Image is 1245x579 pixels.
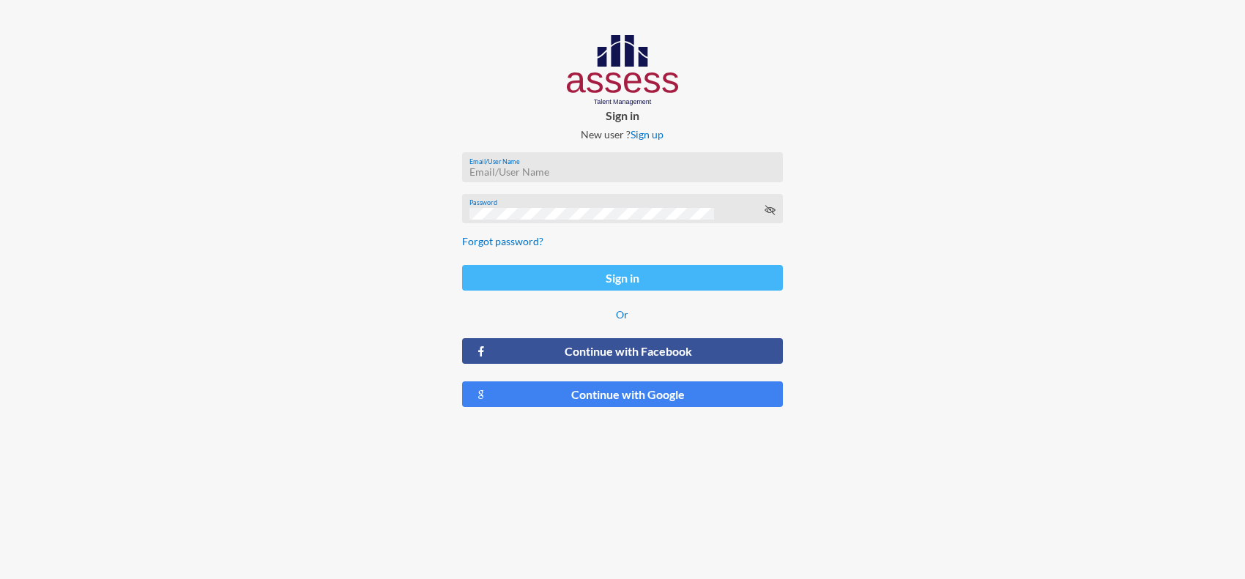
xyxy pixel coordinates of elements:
p: New user ? [450,128,795,141]
a: Forgot password? [462,235,543,247]
button: Continue with Facebook [462,338,784,364]
input: Email/User Name [469,166,776,178]
p: Sign in [450,108,795,122]
img: AssessLogoo.svg [567,35,679,105]
button: Sign in [462,265,784,291]
button: Continue with Google [462,381,784,407]
a: Sign up [631,128,664,141]
p: Or [462,308,784,321]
